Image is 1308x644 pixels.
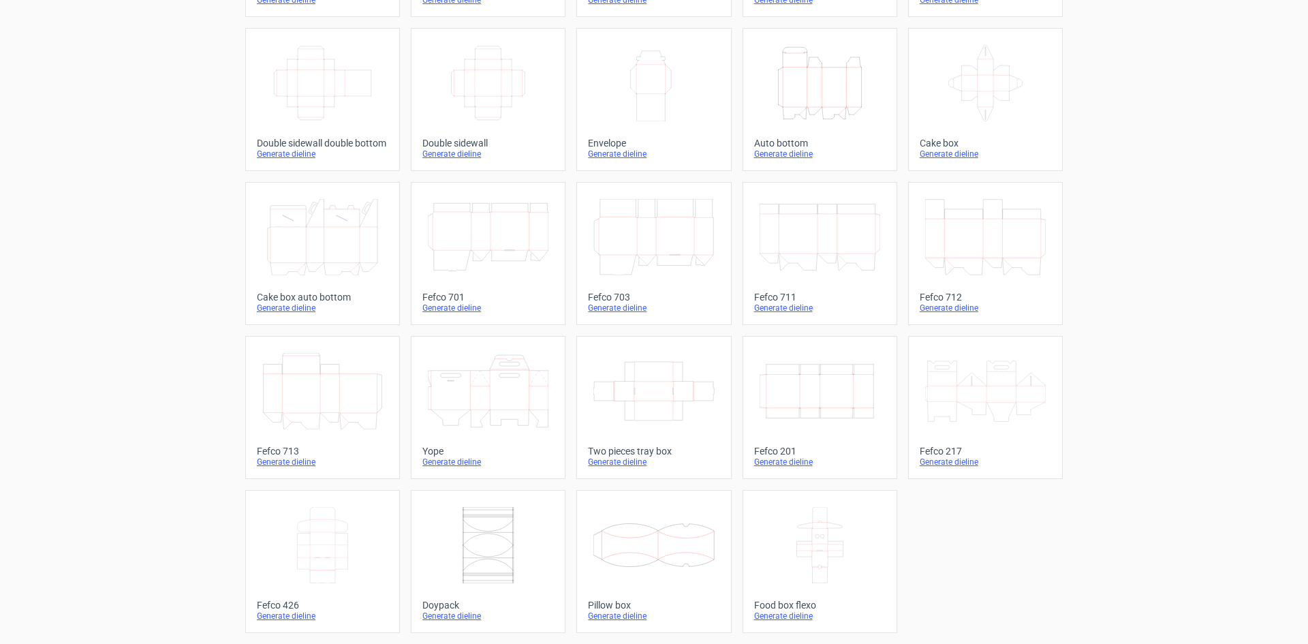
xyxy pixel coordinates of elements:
a: Pillow boxGenerate dieline [576,490,731,633]
div: Generate dieline [257,303,388,313]
div: Double sidewall double bottom [257,138,388,149]
a: Cake box auto bottomGenerate dieline [245,182,400,325]
a: DoypackGenerate dieline [411,490,565,633]
div: Cake box auto bottom [257,292,388,303]
div: Generate dieline [588,611,719,622]
a: Fefco 711Generate dieline [743,182,897,325]
div: Generate dieline [422,457,554,467]
a: Fefco 426Generate dieline [245,490,400,633]
div: Generate dieline [920,149,1051,159]
div: Generate dieline [920,457,1051,467]
div: Double sidewall [422,138,554,149]
div: Doypack [422,600,554,611]
a: Fefco 713Generate dieline [245,336,400,479]
div: Fefco 426 [257,600,388,611]
div: Fefco 217 [920,446,1051,457]
a: Cake boxGenerate dieline [908,28,1063,171]
a: Fefco 701Generate dieline [411,182,565,325]
div: Fefco 711 [754,292,886,303]
a: Food box flexoGenerate dieline [743,490,897,633]
div: Fefco 712 [920,292,1051,303]
div: Yope [422,446,554,457]
div: Cake box [920,138,1051,149]
div: Generate dieline [588,303,719,313]
div: Two pieces tray box [588,446,719,457]
div: Generate dieline [754,457,886,467]
div: Fefco 701 [422,292,554,303]
a: Fefco 201Generate dieline [743,336,897,479]
div: Fefco 713 [257,446,388,457]
a: YopeGenerate dieline [411,336,565,479]
div: Fefco 201 [754,446,886,457]
div: Generate dieline [422,149,554,159]
a: Double sidewall double bottomGenerate dieline [245,28,400,171]
div: Generate dieline [257,611,388,622]
a: Two pieces tray boxGenerate dieline [576,336,731,479]
div: Pillow box [588,600,719,611]
div: Generate dieline [754,149,886,159]
div: Generate dieline [257,457,388,467]
div: Fefco 703 [588,292,719,303]
a: Fefco 217Generate dieline [908,336,1063,479]
a: Fefco 712Generate dieline [908,182,1063,325]
a: Fefco 703Generate dieline [576,182,731,325]
a: Auto bottomGenerate dieline [743,28,897,171]
a: EnvelopeGenerate dieline [576,28,731,171]
div: Envelope [588,138,719,149]
div: Food box flexo [754,600,886,611]
div: Generate dieline [257,149,388,159]
div: Generate dieline [754,611,886,622]
div: Auto bottom [754,138,886,149]
div: Generate dieline [422,303,554,313]
div: Generate dieline [754,303,886,313]
div: Generate dieline [588,457,719,467]
a: Double sidewallGenerate dieline [411,28,565,171]
div: Generate dieline [920,303,1051,313]
div: Generate dieline [588,149,719,159]
div: Generate dieline [422,611,554,622]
